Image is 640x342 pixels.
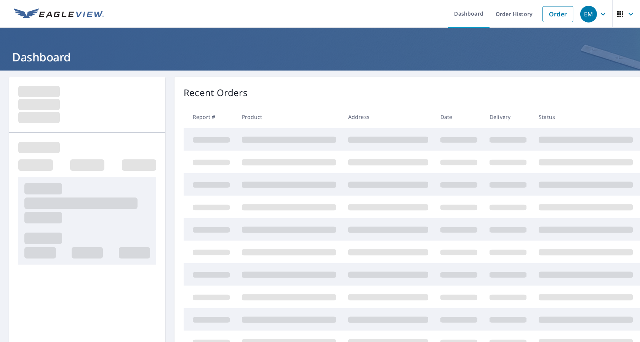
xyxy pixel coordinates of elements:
th: Report # [184,106,236,128]
th: Delivery [483,106,533,128]
h1: Dashboard [9,49,631,65]
p: Recent Orders [184,86,248,100]
th: Address [342,106,434,128]
th: Status [533,106,639,128]
img: EV Logo [14,8,104,20]
th: Date [434,106,483,128]
div: EM [580,6,597,22]
a: Order [542,6,573,22]
th: Product [236,106,342,128]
